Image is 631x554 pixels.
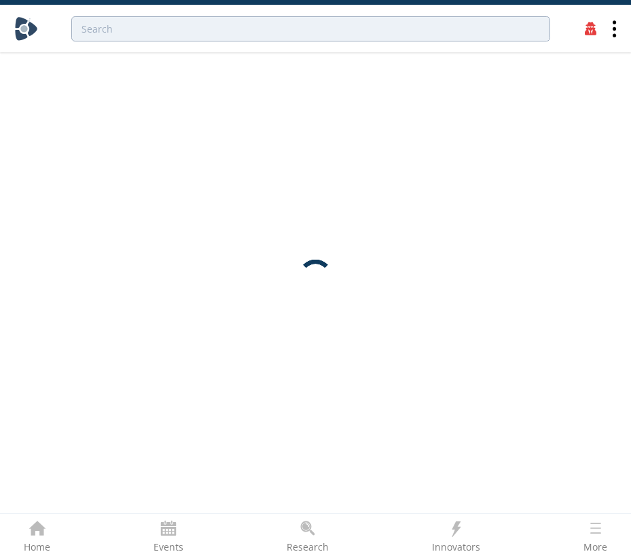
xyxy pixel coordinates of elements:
[71,16,550,41] input: Advanced Search
[14,17,38,41] img: Home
